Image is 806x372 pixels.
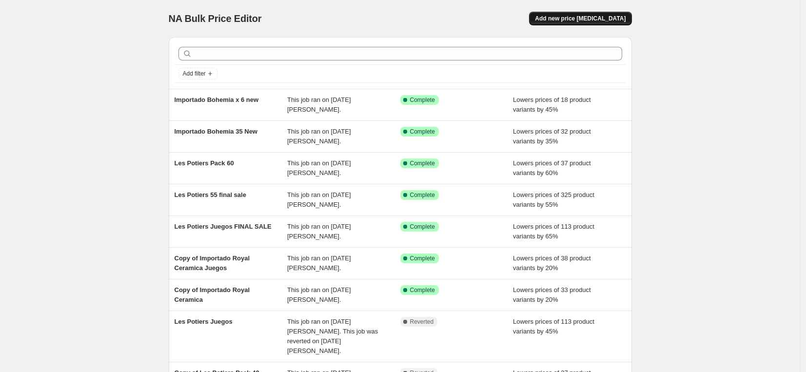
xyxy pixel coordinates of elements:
[529,12,631,25] button: Add new price [MEDICAL_DATA]
[410,159,435,167] span: Complete
[287,191,351,208] span: This job ran on [DATE][PERSON_NAME].
[287,159,351,176] span: This job ran on [DATE][PERSON_NAME].
[513,223,594,240] span: Lowers prices of 113 product variants by 65%
[513,286,591,303] span: Lowers prices of 33 product variants by 20%
[183,70,206,78] span: Add filter
[410,191,435,199] span: Complete
[410,96,435,104] span: Complete
[410,223,435,231] span: Complete
[535,15,626,22] span: Add new price [MEDICAL_DATA]
[175,318,233,325] span: Les Potiers Juegos
[175,255,250,272] span: Copy of Importado Royal Ceramica Juegos
[287,128,351,145] span: This job ran on [DATE][PERSON_NAME].
[410,318,434,326] span: Reverted
[513,128,591,145] span: Lowers prices of 32 product variants by 35%
[410,286,435,294] span: Complete
[513,255,591,272] span: Lowers prices of 38 product variants by 20%
[175,286,250,303] span: Copy of Importado Royal Ceramica
[287,96,351,113] span: This job ran on [DATE][PERSON_NAME].
[287,255,351,272] span: This job ran on [DATE][PERSON_NAME].
[178,68,217,79] button: Add filter
[175,223,272,230] span: Les Potiers Juegos FINAL SALE
[175,159,234,167] span: Les Potiers Pack 60
[513,318,594,335] span: Lowers prices of 113 product variants by 45%
[513,191,594,208] span: Lowers prices of 325 product variants by 55%
[410,255,435,262] span: Complete
[410,128,435,136] span: Complete
[287,286,351,303] span: This job ran on [DATE][PERSON_NAME].
[287,318,378,354] span: This job ran on [DATE][PERSON_NAME]. This job was reverted on [DATE][PERSON_NAME].
[175,128,257,135] span: Importado Bohemia 35 New
[175,191,246,198] span: Les Potiers 55 final sale
[513,96,591,113] span: Lowers prices of 18 product variants by 45%
[169,13,262,24] span: NA Bulk Price Editor
[175,96,259,103] span: Importado Bohemia x 6 new
[513,159,591,176] span: Lowers prices of 37 product variants by 60%
[287,223,351,240] span: This job ran on [DATE][PERSON_NAME].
